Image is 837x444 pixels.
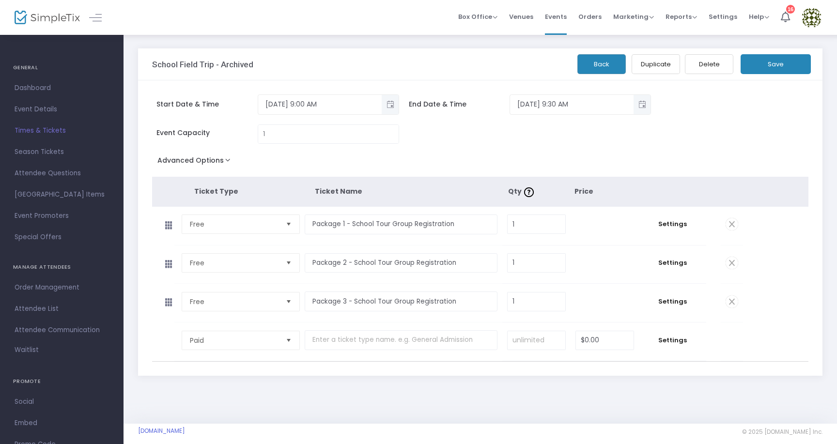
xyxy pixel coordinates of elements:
button: Toggle popup [382,95,399,114]
span: Settings [644,297,701,306]
a: [DOMAIN_NAME] [138,427,185,435]
span: Venues [509,4,533,29]
span: Box Office [458,12,497,21]
span: Waitlist [15,345,39,355]
input: Enter a ticket type name. e.g. General Admission [305,330,498,350]
button: Select [282,215,295,233]
span: Times & Tickets [15,124,109,137]
span: End Date & Time [409,99,510,109]
span: Settings [644,258,701,268]
button: Select [282,331,295,350]
button: Save [741,54,811,74]
input: Enter a ticket type name. e.g. General Admission [305,214,498,234]
span: Marketing [613,12,654,21]
span: Ticket Type [194,186,238,196]
span: [GEOGRAPHIC_DATA] Items [15,188,109,201]
input: Select date & time [258,96,382,112]
button: Advanced Options [152,153,240,171]
span: Event Capacity [156,128,258,138]
button: Select [282,292,295,311]
h4: GENERAL [13,58,110,77]
span: Settings [644,219,701,229]
input: Select date & time [510,96,634,112]
span: © 2025 [DOMAIN_NAME] Inc. [742,428,822,436]
div: 16 [786,5,795,14]
span: Free [190,258,278,268]
span: Price [574,186,593,196]
button: Select [282,254,295,272]
button: Toggle popup [634,95,651,114]
span: Free [190,219,278,229]
h4: MANAGE ATTENDEES [13,258,110,277]
span: Embed [15,417,109,429]
span: Event Details [15,103,109,116]
span: Order Management [15,281,109,294]
input: Enter a ticket type name. e.g. General Admission [305,253,498,273]
span: Attendee Questions [15,167,109,180]
button: Duplicate [632,54,680,74]
span: Paid [190,336,278,345]
input: Price [576,331,634,350]
button: Delete [685,54,733,74]
input: unlimited [508,331,565,350]
span: Ticket Name [315,186,362,196]
span: Event Promoters [15,210,109,222]
h3: School Field Trip - Archived [152,60,253,69]
span: Settings [644,336,701,345]
input: Enter a ticket type name. e.g. General Admission [305,291,498,311]
span: Help [749,12,769,21]
span: Season Tickets [15,146,109,158]
span: Attendee Communication [15,324,109,337]
span: Reports [666,12,697,21]
h4: PROMOTE [13,372,110,391]
span: Settings [709,4,737,29]
span: Dashboard [15,82,109,94]
span: Start Date & Time [156,99,258,109]
button: Back [577,54,626,74]
span: Special Offers [15,231,109,244]
span: Qty [508,186,536,196]
img: question-mark [524,187,534,197]
span: Free [190,297,278,306]
span: Attendee List [15,303,109,315]
span: Orders [578,4,602,29]
span: Social [15,396,109,408]
span: Events [545,4,567,29]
